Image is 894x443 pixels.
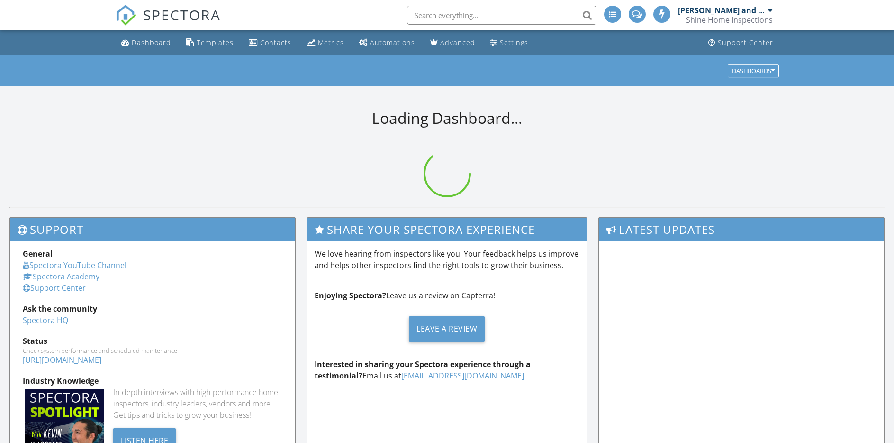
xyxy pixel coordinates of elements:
[23,347,282,354] div: Check system performance and scheduled maintenance.
[732,67,775,74] div: Dashboards
[407,6,596,25] input: Search everything...
[401,370,524,381] a: [EMAIL_ADDRESS][DOMAIN_NAME]
[315,290,386,301] strong: Enjoying Spectora?
[23,283,86,293] a: Support Center
[245,34,295,52] a: Contacts
[686,15,773,25] div: Shine Home Inspections
[10,218,295,241] h3: Support
[704,34,777,52] a: Support Center
[315,290,580,301] p: Leave us a review on Capterra!
[143,5,221,25] span: SPECTORA
[132,38,171,47] div: Dashboard
[315,309,580,349] a: Leave a Review
[599,218,884,241] h3: Latest Updates
[315,359,531,381] strong: Interested in sharing your Spectora experience through a testimonial?
[303,34,348,52] a: Metrics
[23,355,101,365] a: [URL][DOMAIN_NAME]
[23,375,282,387] div: Industry Knowledge
[182,34,237,52] a: Templates
[355,34,419,52] a: Automations (Advanced)
[116,13,221,33] a: SPECTORA
[370,38,415,47] div: Automations
[728,64,779,77] button: Dashboards
[116,5,136,26] img: The Best Home Inspection Software - Spectora
[197,38,234,47] div: Templates
[113,387,282,421] div: In-depth interviews with high-performance home inspectors, industry leaders, vendors and more. Ge...
[718,38,773,47] div: Support Center
[315,248,580,271] p: We love hearing from inspectors like you! Your feedback helps us improve and helps other inspecto...
[318,38,344,47] div: Metrics
[409,316,485,342] div: Leave a Review
[500,38,528,47] div: Settings
[23,271,99,282] a: Spectora Academy
[23,303,282,314] div: Ask the community
[23,335,282,347] div: Status
[260,38,291,47] div: Contacts
[23,315,68,325] a: Spectora HQ
[487,34,532,52] a: Settings
[426,34,479,52] a: Advanced
[307,218,587,241] h3: Share Your Spectora Experience
[440,38,475,47] div: Advanced
[23,260,126,270] a: Spectora YouTube Channel
[315,359,580,381] p: Email us at .
[23,249,53,259] strong: General
[117,34,175,52] a: Dashboard
[678,6,766,15] div: [PERSON_NAME] and [PERSON_NAME]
